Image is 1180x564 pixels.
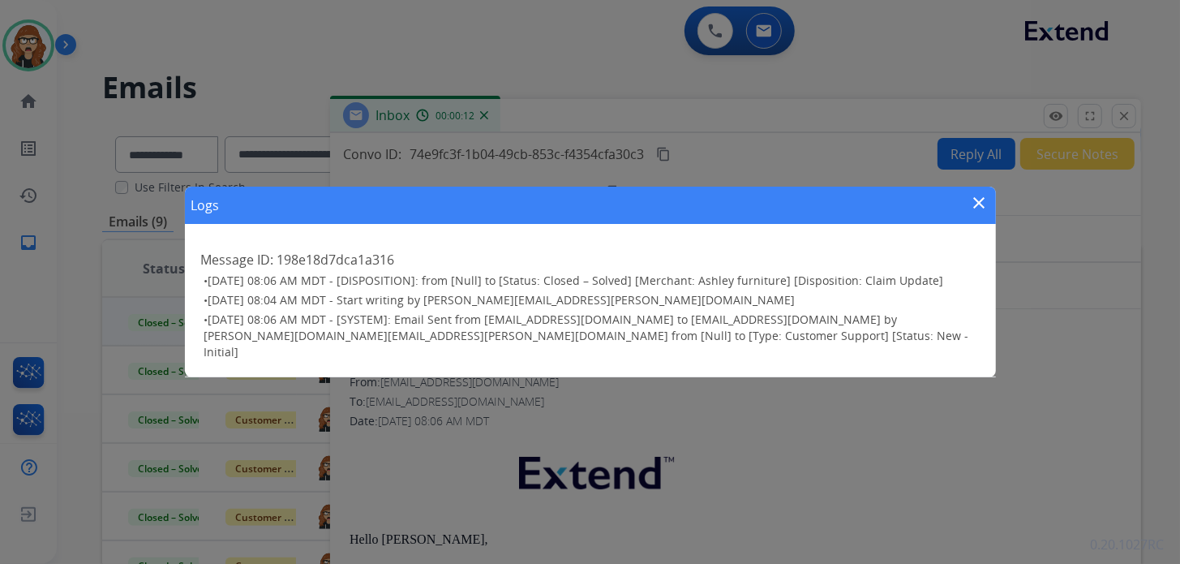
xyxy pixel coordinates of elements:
[204,273,980,289] h3: •
[208,292,796,308] span: [DATE] 08:04 AM MDT - Start writing by [PERSON_NAME][EMAIL_ADDRESS][PERSON_NAME][DOMAIN_NAME]
[201,251,274,269] span: Message ID:
[204,292,980,308] h3: •
[204,312,980,360] h3: •
[191,196,220,215] h1: Logs
[277,251,395,269] span: 198e18d7dca1a316
[208,273,944,288] span: [DATE] 08:06 AM MDT - [DISPOSITION]: from [Null] to [Status: Closed – Solved] [Merchant: Ashley f...
[970,193,989,213] mat-icon: close
[204,312,969,359] span: [DATE] 08:06 AM MDT - [SYSTEM]: Email Sent from [EMAIL_ADDRESS][DOMAIN_NAME] to [EMAIL_ADDRESS][D...
[1090,535,1164,554] p: 0.20.1027RC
